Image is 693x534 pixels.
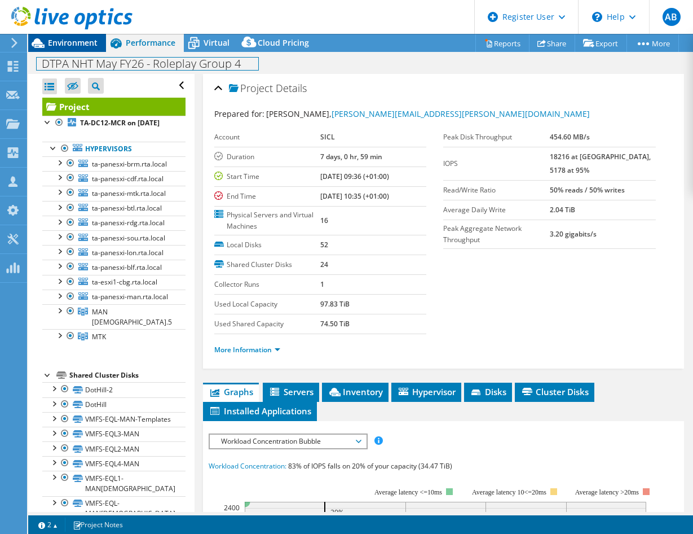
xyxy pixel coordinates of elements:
a: Hypervisors [42,142,186,156]
span: Disks [470,386,506,397]
span: ta-panesxi-rdg.rta.local [92,218,165,227]
a: ta-panesxi-cdf.rta.local [42,171,186,186]
span: ta-panesxi-cdf.rta.local [92,174,164,183]
a: Export [575,34,627,52]
label: Average Daily Write [443,204,549,216]
label: Peak Disk Throughput [443,132,549,143]
b: 52 [320,240,328,250]
label: Collector Runs [214,279,320,290]
a: ta-panesxi-brm.rta.local [42,156,186,171]
span: Cluster Disks [520,386,589,397]
span: ta-panesxi-lon.rta.local [92,248,164,257]
span: ta-panesxi-brm.rta.local [92,159,167,169]
span: Graphs [209,386,253,397]
span: ta-panesxi-blf.rta.local [92,262,162,272]
a: DotHill-2 [42,382,186,397]
span: ta-panesxi-man.rta.local [92,292,168,301]
a: Reports [475,34,529,52]
label: Local Disks [214,239,320,251]
tspan: Average latency <=10ms [374,488,442,496]
a: TA-DC12-MCR on [DATE] [42,116,186,130]
a: ta-panesxi-mtk.rta.local [42,186,186,200]
span: Workload Concentration: [209,461,286,471]
a: 2 [30,518,65,532]
b: [DATE] 09:36 (+01:00) [320,172,389,181]
a: ta-esxi1-cbg.rta.local [42,275,186,290]
span: Performance [126,37,175,48]
span: ta-panesxi-sou.rta.local [92,233,165,243]
a: Share [529,34,575,52]
a: VMFS-EQL-MAN[DEMOGRAPHIC_DATA]-ISOs-Templates [42,496,186,531]
tspan: Average latency 10<=20ms [472,488,546,496]
text: 2400 [224,503,240,513]
span: MTK [92,332,106,342]
b: 16 [320,216,328,225]
label: Used Shared Capacity [214,318,320,330]
span: Virtual [204,37,229,48]
text: 20% [330,507,344,517]
a: VMFS-EQL3-MAN [42,427,186,441]
a: DotHill [42,397,186,412]
b: [DATE] 10:35 (+01:00) [320,191,389,201]
b: TA-DC12-MCR on [DATE] [80,118,160,128]
b: 74.50 TiB [320,319,350,329]
a: ta-panesxi-lon.rta.local [42,245,186,260]
span: Servers [268,386,314,397]
a: MTK [42,329,186,344]
label: Shared Cluster Disks [214,259,320,270]
span: Details [276,81,307,95]
a: More [626,34,679,52]
a: [PERSON_NAME][EMAIL_ADDRESS][PERSON_NAME][DOMAIN_NAME] [332,108,590,119]
label: Account [214,132,320,143]
span: 83% of IOPS falls on 20% of your capacity (34.47 TiB) [288,461,452,471]
span: [PERSON_NAME], [266,108,590,119]
label: Duration [214,151,320,163]
a: MAN 6.5 [42,304,186,329]
h1: DTPA NHT May FY26 - Roleplay Group 4 [37,58,258,70]
label: IOPS [443,158,549,169]
a: More Information [214,345,280,354]
label: Peak Aggregate Network Throughput [443,223,549,246]
label: Used Local Capacity [214,299,320,310]
span: Environment [48,37,98,48]
span: Installed Applications [209,405,311,417]
b: 50% reads / 50% writes [550,185,625,195]
label: Start Time [214,171,320,182]
a: ta-panesxi-rdg.rta.local [42,216,186,230]
a: VMFS-EQL4-MAN [42,456,186,471]
span: ta-panesxi-btl.rta.local [92,203,162,213]
label: Prepared for: [214,108,264,119]
a: Project Notes [65,518,131,532]
a: ta-panesxi-man.rta.local [42,290,186,304]
span: Cloud Pricing [258,37,309,48]
a: VMFS-EQL-MAN-Templates [42,412,186,427]
b: 7 days, 0 hr, 59 min [320,152,382,161]
b: 97.83 TiB [320,299,350,309]
span: MAN [DEMOGRAPHIC_DATA].5 [92,307,172,327]
span: Inventory [328,386,383,397]
span: AB [663,8,681,26]
a: ta-panesxi-btl.rta.local [42,201,186,216]
b: 24 [320,260,328,269]
b: 1 [320,279,324,289]
a: ta-panesxi-blf.rta.local [42,260,186,274]
b: 3.20 gigabits/s [550,229,597,239]
b: 18216 at [GEOGRAPHIC_DATA], 5178 at 95% [550,152,651,175]
a: ta-panesxi-sou.rta.local [42,230,186,245]
span: ta-esxi1-cbg.rta.local [92,277,157,287]
svg: \n [592,12,602,22]
text: Average latency >20ms [575,488,639,496]
a: Project [42,98,186,116]
div: Shared Cluster Disks [69,369,186,382]
b: 454.60 MB/s [550,132,590,142]
a: VMFS-EQL2-MAN [42,441,186,456]
label: Physical Servers and Virtual Machines [214,209,320,232]
span: Workload Concentration Bubble [215,435,360,448]
span: Project [229,83,273,94]
label: Read/Write Ratio [443,185,549,196]
b: SICL [320,132,335,142]
b: 2.04 TiB [550,205,575,215]
span: Hypervisor [397,386,456,397]
a: VMFS-EQL1-MAN[DEMOGRAPHIC_DATA] [42,471,186,496]
label: End Time [214,191,320,202]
